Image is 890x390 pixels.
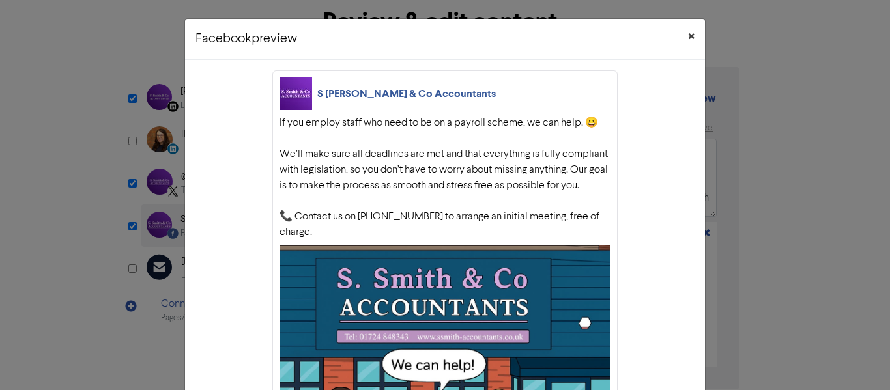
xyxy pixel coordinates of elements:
h5: Facebook preview [195,29,297,49]
div: S [PERSON_NAME] & Co Accountants [317,86,496,102]
img: S Smith & Co Accountants [280,77,312,110]
span: × [688,27,695,47]
button: Close [678,19,705,55]
div: If you employ staff who need to be on a payroll scheme, we can help. 😀 We’ll make sure all deadli... [280,115,610,240]
iframe: Chat Widget [825,327,890,390]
